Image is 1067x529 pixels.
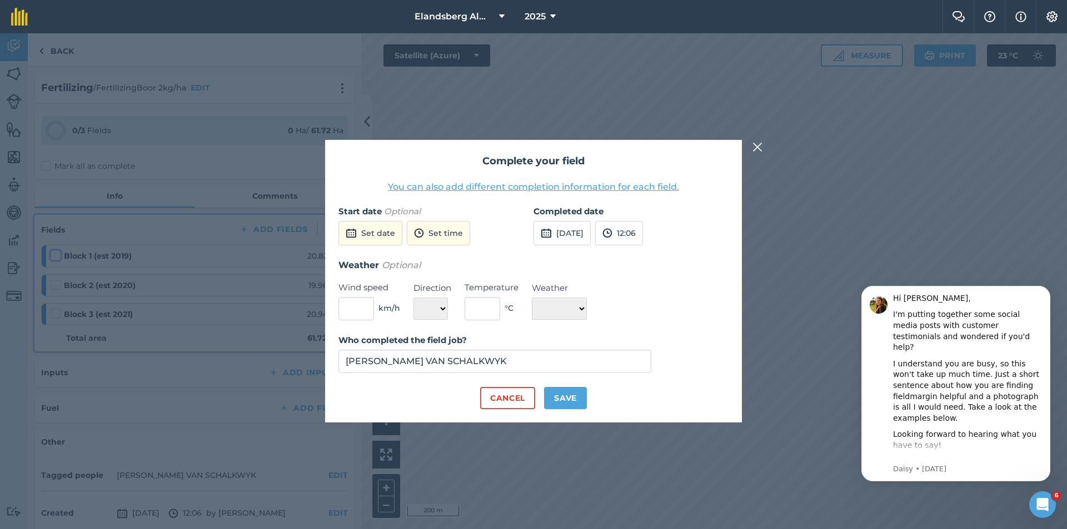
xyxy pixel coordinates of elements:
[525,10,546,23] span: 2025
[388,180,679,194] button: You can also add different completion information for each field.
[533,206,604,216] strong: Completed date
[752,140,762,154] img: svg+xml;base64,PHN2ZyB4bWxucz0iaHR0cDovL3d3dy53My5vcmcvMjAwMC9zdmciIHdpZHRoPSIyMiIgaGVpZ2h0PSIzMC...
[465,281,518,294] label: Temperature
[1029,491,1056,518] iframe: Intercom live chat
[1052,491,1061,500] span: 6
[338,153,729,169] h2: Complete your field
[952,11,965,22] img: Two speech bubbles overlapping with the left bubble in the forefront
[480,387,535,409] button: Cancel
[533,221,591,245] button: [DATE]
[1045,11,1059,22] img: A cog icon
[378,302,400,314] span: km/h
[595,221,643,245] button: 12:06
[532,281,587,295] label: Weather
[382,260,421,270] em: Optional
[338,281,400,294] label: Wind speed
[845,276,1067,488] iframe: Intercom notifications message
[1015,10,1026,23] img: svg+xml;base64,PHN2ZyB4bWxucz0iaHR0cDovL3d3dy53My5vcmcvMjAwMC9zdmciIHdpZHRoPSIxNyIgaGVpZ2h0PSIxNy...
[407,221,470,245] button: Set time
[346,226,357,240] img: svg+xml;base64,PD94bWwgdmVyc2lvbj0iMS4wIiBlbmNvZGluZz0idXRmLTgiPz4KPCEtLSBHZW5lcmF0b3I6IEFkb2JlIE...
[541,226,552,240] img: svg+xml;base64,PD94bWwgdmVyc2lvbj0iMS4wIiBlbmNvZGluZz0idXRmLTgiPz4KPCEtLSBHZW5lcmF0b3I6IEFkb2JlIE...
[338,335,467,345] strong: Who completed the field job?
[505,302,513,314] span: ° C
[413,281,451,295] label: Direction
[983,11,996,22] img: A question mark icon
[338,258,729,273] h3: Weather
[544,387,587,409] button: Save
[11,8,28,26] img: fieldmargin Logo
[384,206,421,216] em: Optional
[414,226,424,240] img: svg+xml;base64,PD94bWwgdmVyc2lvbj0iMS4wIiBlbmNvZGluZz0idXRmLTgiPz4KPCEtLSBHZW5lcmF0b3I6IEFkb2JlIE...
[415,10,495,23] span: Elandsberg Almonds
[338,206,382,216] strong: Start date
[602,226,612,240] img: svg+xml;base64,PD94bWwgdmVyc2lvbj0iMS4wIiBlbmNvZGluZz0idXRmLTgiPz4KPCEtLSBHZW5lcmF0b3I6IEFkb2JlIE...
[338,221,402,245] button: Set date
